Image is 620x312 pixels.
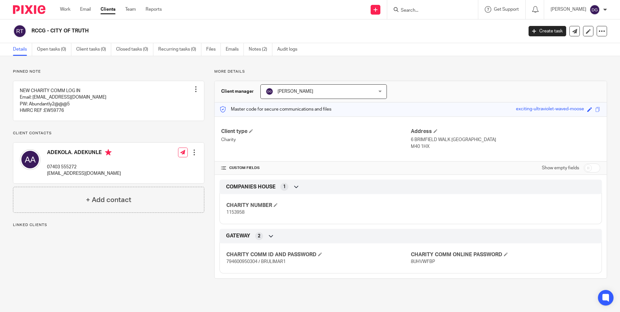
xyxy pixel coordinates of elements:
span: 794600950304 / BRULIMAR1 [226,259,286,264]
a: Create task [529,26,566,36]
p: 6 BRIMFIELD WALK [GEOGRAPHIC_DATA] [411,137,600,143]
h4: ADEKOLA. ADEKUNLE [47,149,121,157]
h2: RCCG - CITY OF TRUTH [31,28,421,34]
p: M40 1HX [411,143,600,150]
p: Client contacts [13,131,204,136]
label: Show empty fields [542,165,579,171]
span: GATEWAY [226,233,250,239]
a: Notes (2) [249,43,272,56]
img: svg%3E [266,88,273,95]
span: [PERSON_NAME] [278,89,313,94]
a: Client tasks (0) [76,43,111,56]
img: svg%3E [20,149,41,170]
a: Closed tasks (0) [116,43,153,56]
img: Pixie [13,5,45,14]
span: Get Support [494,7,519,12]
h4: + Add contact [86,195,131,205]
a: Recurring tasks (0) [158,43,201,56]
span: 8UHVWFBP [411,259,435,264]
a: Reports [146,6,162,13]
a: Files [206,43,221,56]
p: Charity [221,137,411,143]
a: Clients [101,6,115,13]
h4: CUSTOM FIELDS [221,165,411,171]
a: Team [125,6,136,13]
p: Master code for secure communications and files [220,106,331,113]
div: exciting-ultraviolet-waved-moose [516,106,584,113]
h4: Client type [221,128,411,135]
span: 2 [258,233,260,239]
p: 07403 555272 [47,164,121,170]
span: COMPANIES HOUSE [226,184,276,190]
h4: CHARITY COMM ONLINE PASSWORD [411,251,595,258]
p: [EMAIL_ADDRESS][DOMAIN_NAME] [47,170,121,177]
a: Email [80,6,91,13]
a: Work [60,6,70,13]
h4: CHARITY COMM ID AND PASSWORD [226,251,411,258]
span: 1 [283,184,286,190]
h3: Client manager [221,88,254,95]
i: Primary [105,149,112,156]
p: Pinned note [13,69,204,74]
img: svg%3E [590,5,600,15]
img: svg%3E [13,24,27,38]
p: Linked clients [13,222,204,228]
h4: Address [411,128,600,135]
a: Open tasks (0) [37,43,71,56]
p: More details [214,69,607,74]
a: Audit logs [277,43,302,56]
input: Search [400,8,459,14]
h4: CHARITY NUMBER [226,202,411,209]
p: [PERSON_NAME] [551,6,586,13]
span: 1153958 [226,210,244,215]
a: Emails [226,43,244,56]
a: Details [13,43,32,56]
